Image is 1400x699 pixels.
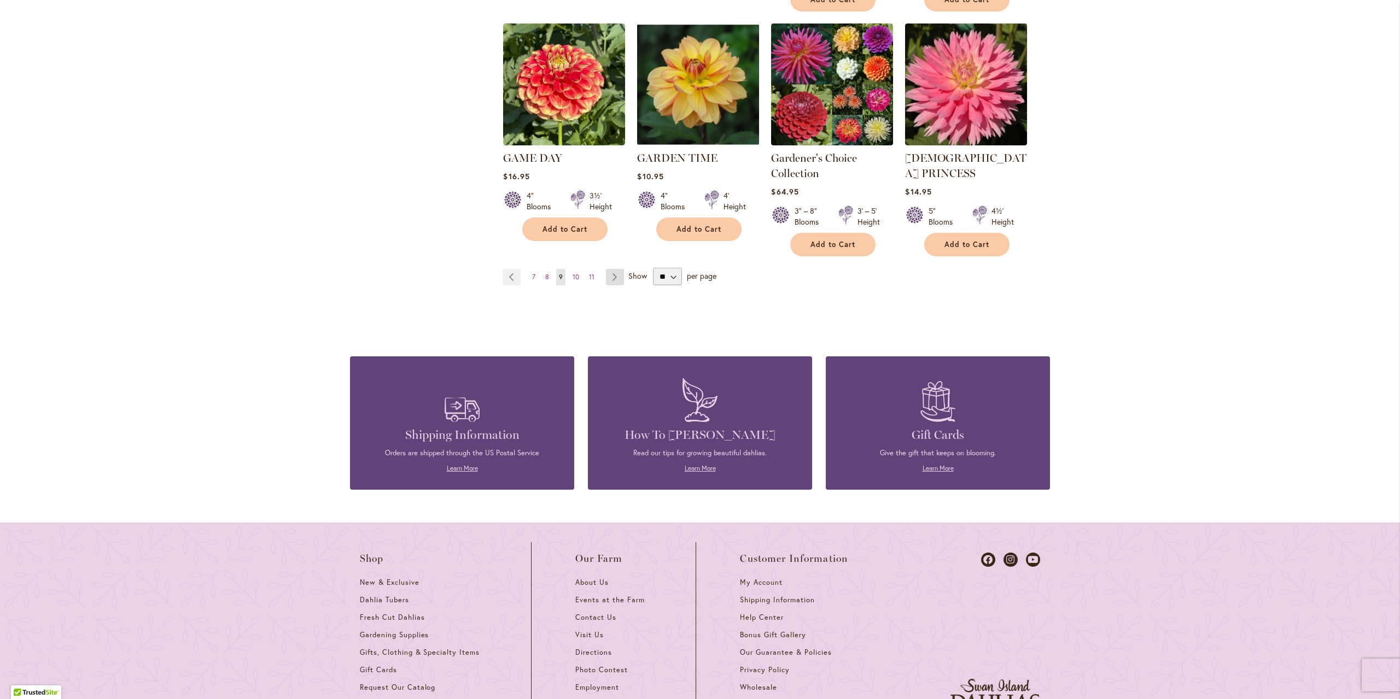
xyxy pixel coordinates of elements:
span: Add to Cart [810,240,855,249]
span: 8 [545,273,549,281]
h4: How To [PERSON_NAME] [604,427,796,443]
span: Events at the Farm [575,595,644,604]
a: GAME DAY [503,137,625,148]
span: $10.95 [637,171,663,181]
span: $16.95 [503,171,529,181]
span: Our Guarantee & Policies [740,648,831,657]
span: Gardening Supplies [360,630,429,639]
span: Privacy Policy [740,665,790,674]
a: GAY PRINCESS [905,137,1027,148]
a: Dahlias on Youtube [1026,553,1040,567]
div: 4" Blooms [527,190,557,212]
button: Add to Cart [924,233,1010,256]
span: $64.95 [771,186,798,197]
span: Gift Cards [360,665,397,674]
img: GAME DAY [503,24,625,145]
span: Gifts, Clothing & Specialty Items [360,648,480,657]
a: Learn More [923,464,954,472]
a: [DEMOGRAPHIC_DATA] PRINCESS [905,151,1026,180]
span: Employment [575,683,619,692]
img: GARDEN TIME [637,24,759,145]
span: About Us [575,578,609,587]
div: 5" Blooms [929,205,959,227]
button: Add to Cart [790,233,876,256]
a: GARDEN TIME [637,151,717,165]
a: Learn More [685,464,716,472]
span: Shipping Information [740,595,814,604]
span: Customer Information [740,553,848,564]
span: 7 [532,273,535,281]
span: Add to Cart [944,240,989,249]
span: Request Our Catalog [360,683,435,692]
iframe: Launch Accessibility Center [8,660,39,691]
img: Gardener's Choice Collection [771,24,893,145]
span: Fresh Cut Dahlias [360,613,425,622]
span: Wholesale [740,683,777,692]
h4: Gift Cards [842,427,1034,443]
a: 7 [529,269,538,285]
span: $14.95 [905,186,931,197]
span: Show [628,271,647,281]
span: Help Center [740,613,784,622]
div: 4½' Height [991,205,1014,227]
span: Contact Us [575,613,616,622]
div: 3" – 8" Blooms [795,205,825,227]
span: Add to Cart [542,225,587,234]
button: Add to Cart [656,218,742,241]
a: Gardener's Choice Collection [771,151,857,180]
span: Photo Contest [575,665,628,674]
span: per page [687,271,716,281]
span: Bonus Gift Gallery [740,630,806,639]
div: 3' – 5' Height [857,205,880,227]
div: 4' Height [724,190,746,212]
a: Dahlias on Instagram [1004,553,1018,567]
p: Read our tips for growing beautiful dahlias. [604,448,796,458]
span: Add to Cart [676,225,721,234]
img: GAY PRINCESS [905,24,1027,145]
p: Give the gift that keeps on blooming. [842,448,1034,458]
div: 4" Blooms [661,190,691,212]
a: 10 [570,269,582,285]
h4: Shipping Information [366,427,558,443]
a: Learn More [447,464,478,472]
span: 9 [559,273,563,281]
a: 8 [542,269,552,285]
button: Add to Cart [522,218,608,241]
span: Dahlia Tubers [360,595,409,604]
span: 10 [573,273,579,281]
a: GARDEN TIME [637,137,759,148]
span: Our Farm [575,553,622,564]
span: Visit Us [575,630,604,639]
span: My Account [740,578,783,587]
a: GAME DAY [503,151,562,165]
a: 11 [586,269,597,285]
a: Gardener's Choice Collection [771,137,893,148]
span: Shop [360,553,384,564]
div: 3½' Height [590,190,612,212]
a: Dahlias on Facebook [981,553,995,567]
span: 11 [589,273,594,281]
span: New & Exclusive [360,578,419,587]
p: Orders are shipped through the US Postal Service [366,448,558,458]
span: Directions [575,648,612,657]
